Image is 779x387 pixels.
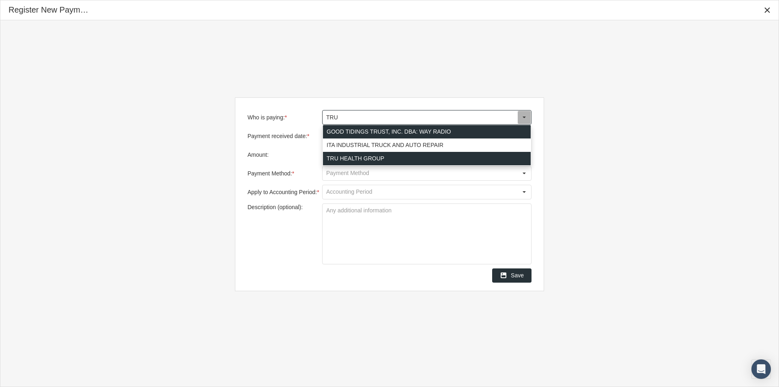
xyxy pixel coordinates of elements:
[517,185,531,199] div: Select
[9,4,89,15] div: Register New Payment
[517,110,531,124] div: Select
[247,189,317,195] span: Apply to Accounting Period:
[247,114,285,121] span: Who is paying:
[247,204,303,210] span: Description (optional):
[323,138,531,152] div: ITA INDUSTRIAL TRUCK AND AUTO REPAIR
[511,272,524,279] span: Save
[517,166,531,180] div: Select
[323,152,531,165] div: TRU HEALTH GROUP
[323,125,531,138] div: GOOD TIDINGS TRUST, INC. DBA: WAY RADIO
[492,268,532,283] div: Save
[247,170,292,177] span: Payment Method:
[247,133,307,139] span: Payment received date:
[247,151,269,158] span: Amount:
[751,359,771,379] div: Open Intercom Messenger
[760,3,775,17] div: Close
